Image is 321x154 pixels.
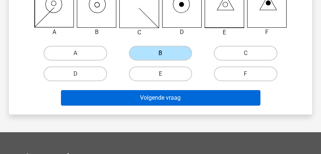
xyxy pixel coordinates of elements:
[214,46,277,61] label: C
[71,28,122,37] div: B
[61,90,260,106] button: Volgende vraag
[214,66,277,81] label: F
[199,28,250,37] div: E
[114,28,164,37] div: C
[44,66,107,81] label: D
[129,66,192,81] label: E
[129,46,192,61] label: B
[242,28,292,37] div: F
[29,28,79,37] div: A
[157,28,207,37] div: D
[44,46,107,61] label: A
